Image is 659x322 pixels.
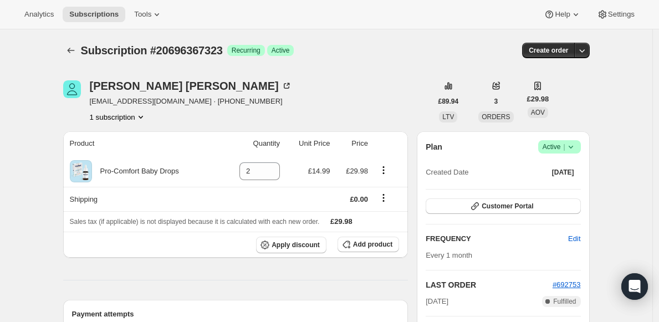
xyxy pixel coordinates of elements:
span: Mahek Ellahi [63,80,81,98]
span: Create order [529,46,568,55]
span: Fulfilled [553,297,576,306]
span: Analytics [24,10,54,19]
span: Settings [608,10,635,19]
h2: Plan [426,141,442,152]
span: 3 [494,97,498,106]
span: [DATE] [426,296,448,307]
span: £29.98 [346,167,368,175]
span: Tools [134,10,151,19]
button: Add product [338,237,399,252]
span: Subscriptions [69,10,119,19]
button: Edit [561,230,587,248]
th: Shipping [63,187,221,211]
span: Customer Portal [482,202,533,211]
span: Edit [568,233,580,244]
span: £14.99 [308,167,330,175]
button: #692753 [553,279,581,290]
button: 3 [488,94,505,109]
button: [DATE] [545,165,581,180]
span: Apply discount [272,241,320,249]
div: Pro-Comfort Baby Drops [92,166,179,177]
button: Shipping actions [375,192,392,204]
span: Created Date [426,167,468,178]
img: product img [70,160,92,182]
span: Sales tax (if applicable) is not displayed because it is calculated with each new order. [70,218,320,226]
th: Product [63,131,221,156]
button: Help [537,7,588,22]
button: Subscriptions [63,7,125,22]
span: Recurring [232,46,260,55]
div: Open Intercom Messenger [621,273,648,300]
span: Every 1 month [426,251,472,259]
span: Active [543,141,576,152]
span: LTV [442,113,454,121]
button: Settings [590,7,641,22]
button: Subscriptions [63,43,79,58]
span: £29.98 [527,94,549,105]
button: Product actions [90,111,146,122]
th: Unit Price [283,131,333,156]
button: Create order [522,43,575,58]
span: ORDERS [482,113,510,121]
span: £0.00 [350,195,368,203]
div: [PERSON_NAME] [PERSON_NAME] [90,80,292,91]
button: Analytics [18,7,60,22]
span: Subscription #20696367323 [81,44,223,57]
h2: FREQUENCY [426,233,568,244]
span: AOV [531,109,545,116]
span: £89.94 [438,97,459,106]
h2: Payment attempts [72,309,400,320]
span: Active [272,46,290,55]
button: £89.94 [432,94,466,109]
span: Add product [353,240,392,249]
th: Quantity [221,131,283,156]
span: [EMAIL_ADDRESS][DOMAIN_NAME] · [PHONE_NUMBER] [90,96,292,107]
button: Customer Portal [426,198,580,214]
span: Help [555,10,570,19]
span: £29.98 [330,217,353,226]
span: [DATE] [552,168,574,177]
h2: LAST ORDER [426,279,553,290]
span: | [563,142,565,151]
button: Apply discount [256,237,326,253]
button: Tools [127,7,169,22]
a: #692753 [553,280,581,289]
th: Price [333,131,371,156]
button: Product actions [375,164,392,176]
